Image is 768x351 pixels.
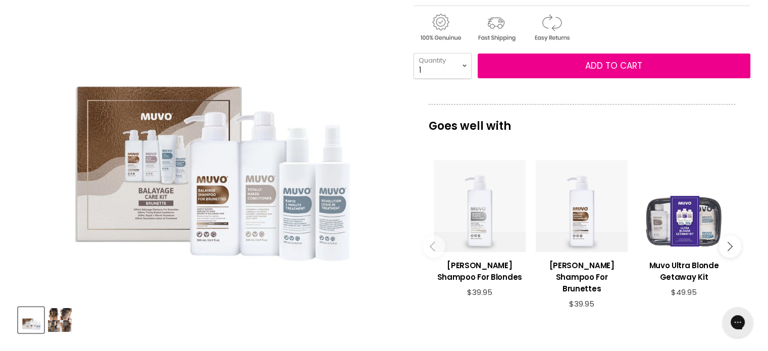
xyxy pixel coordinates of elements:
span: Add to cart [585,60,642,72]
img: shipping.gif [469,12,523,43]
button: Add to cart [478,54,750,79]
img: genuine.gif [414,12,467,43]
span: $39.95 [467,287,492,297]
span: $49.95 [671,287,697,297]
a: View product:Muvo Balayage Shampoo For Brunettes [536,252,628,299]
a: View product:Muvo Ultra Blonde Getaway Kit [638,252,730,288]
select: Quantity [414,53,472,78]
h3: [PERSON_NAME] Shampoo For Blondes [434,260,526,283]
h3: Muvo Ultra Blonde Getaway Kit [638,260,730,283]
div: Product thumbnails [17,304,397,333]
p: Goes well with [429,104,735,137]
span: $39.95 [569,298,594,309]
iframe: Gorgias live chat messenger [718,304,758,341]
img: Muvo Balayage Care Kit for Brunettes [19,308,43,332]
img: Muvo Balayage Care Kit for Brunettes [48,308,72,332]
button: Muvo Balayage Care Kit for Brunettes [18,307,44,333]
button: Muvo Balayage Care Kit for Brunettes [47,307,73,333]
a: View product:Muvo Balayage Shampoo For Blondes [434,252,526,288]
img: returns.gif [525,12,578,43]
h3: [PERSON_NAME] Shampoo For Brunettes [536,260,628,294]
